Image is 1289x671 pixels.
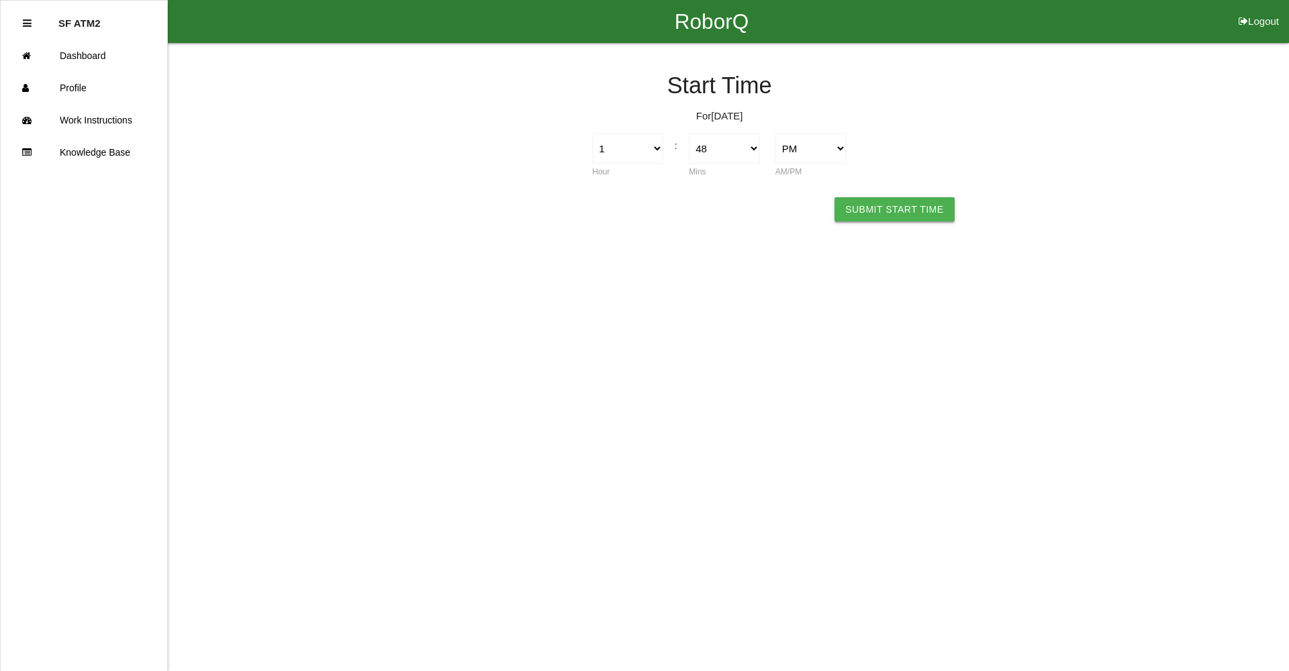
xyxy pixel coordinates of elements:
[58,7,101,29] p: SF ATM2
[1,40,167,72] a: Dashboard
[1,72,167,104] a: Profile
[1,104,167,136] a: Work Instructions
[689,167,706,176] label: Mins
[201,73,1237,99] h4: Start Time
[592,167,610,176] label: Hour
[671,134,681,154] div: :
[1,136,167,168] a: Knowledge Base
[775,167,802,176] label: AM/PM
[834,197,954,221] button: Submit Start Time
[23,7,32,40] div: Close
[201,109,1237,124] p: For [DATE]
